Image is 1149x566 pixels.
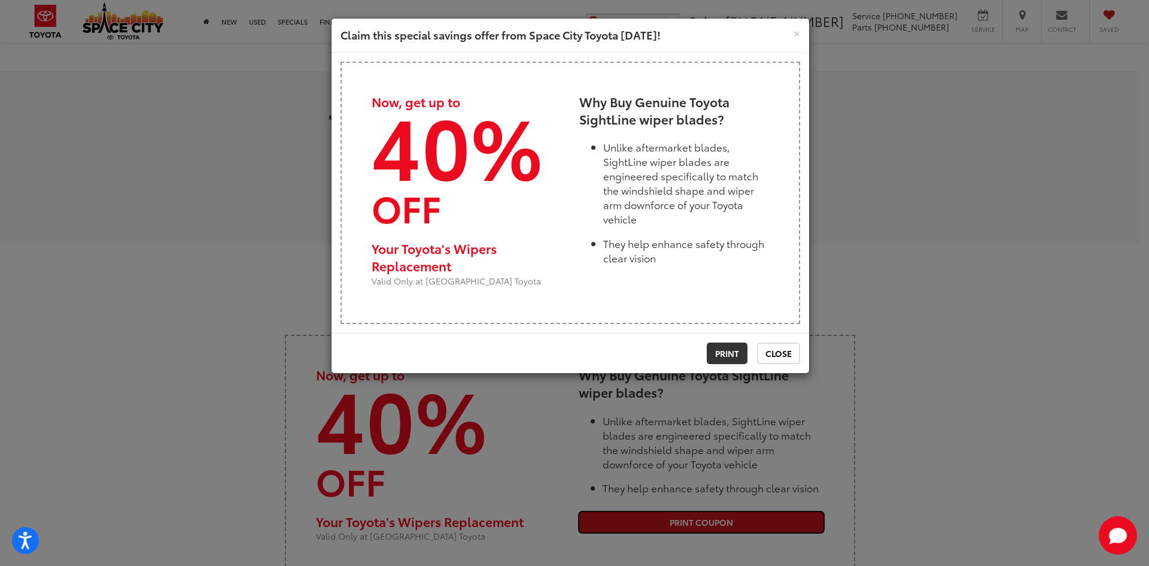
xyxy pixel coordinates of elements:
[341,28,800,43] h4: Claim this special savings offer from Space City Toyota [DATE]!
[372,181,441,233] strong: OFF
[372,275,561,287] p: Valid Only at [GEOGRAPHIC_DATA] Toyota
[793,23,800,41] span: ×
[603,226,769,265] li: They help enhance safety through clear vision
[603,140,769,226] li: Unlike aftermarket blades, SightLine wiper blades are engineered specifically to match the windsh...
[372,83,543,202] strong: 40%
[1099,516,1137,555] svg: Start Chat
[1099,516,1137,555] button: Toggle Chat Window
[793,26,800,39] button: Close
[372,239,497,274] strong: Your Toyota's Wipers Replacement
[707,343,747,364] a: Print
[579,92,729,128] strong: Why Buy Genuine Toyota SightLine wiper blades?
[757,343,800,364] button: Close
